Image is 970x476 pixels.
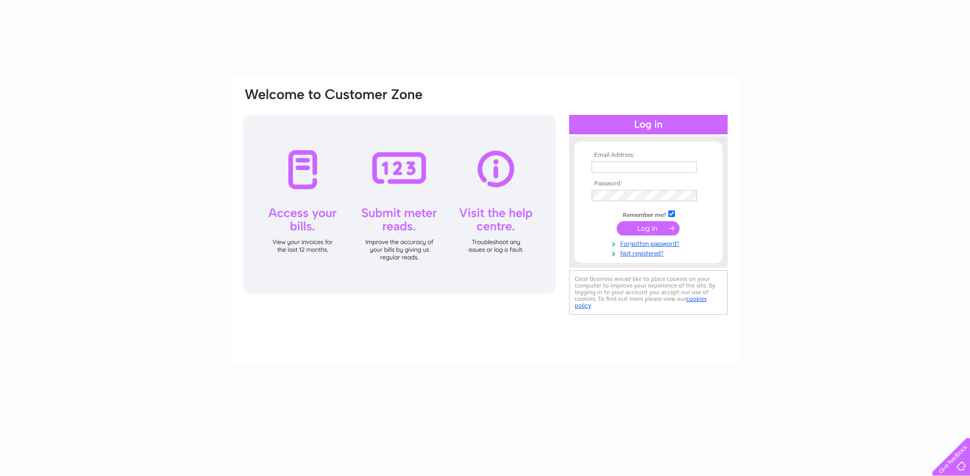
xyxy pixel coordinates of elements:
[589,209,708,219] td: Remember me?
[569,270,728,315] div: Clear Business would like to place cookies on your computer to improve your experience of the sit...
[589,180,708,187] th: Password:
[592,238,708,248] a: Forgotten password?
[575,295,707,309] a: cookies policy
[589,152,708,159] th: Email Address:
[592,248,708,257] a: Not registered?
[617,221,680,235] input: Submit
